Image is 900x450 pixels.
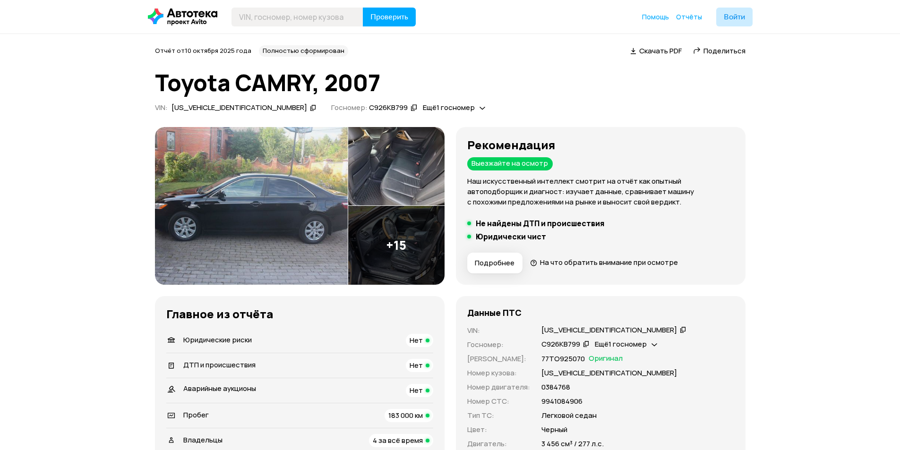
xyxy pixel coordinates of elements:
a: Поделиться [693,46,746,56]
span: Поделиться [703,46,746,56]
span: ДТП и происшествия [183,360,256,370]
button: Подробнее [467,253,523,273]
p: Черный [541,425,567,435]
span: Юридические риски [183,335,252,345]
p: 9941084906 [541,396,583,407]
p: Цвет : [467,425,530,435]
button: Войти [716,8,753,26]
div: С926КВ799 [541,340,580,349]
a: Скачать PDF [630,46,682,56]
p: Номер кузова : [467,368,530,378]
p: VIN : [467,325,530,336]
p: 0384768 [541,382,570,392]
span: Оригинал [589,354,623,364]
span: Нет [410,385,423,395]
a: На что обратить внимание при осмотре [530,257,678,267]
h5: Не найдены ДТП и происшествия [476,219,604,228]
span: Аварийные аукционы [183,383,256,393]
h5: Юридически чист [476,232,546,241]
h1: Toyota CAMRY, 2007 [155,70,746,95]
h3: Рекомендация [467,138,734,152]
input: VIN, госномер, номер кузова [231,8,363,26]
p: Легковой седан [541,410,597,421]
span: Скачать PDF [639,46,682,56]
p: [PERSON_NAME] : [467,354,530,364]
a: Помощь [642,12,669,22]
span: 183 000 км [388,410,423,420]
p: 77ТО925070 [541,354,585,364]
p: Тип ТС : [467,410,530,421]
span: VIN : [155,102,168,112]
span: Проверить [370,13,408,21]
span: Ещё 1 госномер [423,102,475,112]
div: [US_VEHICLE_IDENTIFICATION_NUMBER] [171,103,307,113]
p: Госномер : [467,340,530,350]
span: Подробнее [475,258,514,268]
h3: Главное из отчёта [166,307,433,321]
span: Нет [410,360,423,370]
a: Отчёты [676,12,702,22]
span: Войти [724,13,745,21]
button: Проверить [363,8,416,26]
span: На что обратить внимание при осмотре [540,257,678,267]
span: Помощь [642,12,669,21]
p: Номер двигателя : [467,382,530,392]
p: Наш искусственный интеллект смотрит на отчёт как опытный автоподборщик и диагност: изучает данные... [467,176,734,207]
span: 4 за всё время [373,435,423,445]
p: 3 456 см³ / 277 л.с. [541,439,604,449]
div: [US_VEHICLE_IDENTIFICATION_NUMBER] [541,325,677,335]
div: Полностью сформирован [259,45,348,57]
p: Двигатель : [467,439,530,449]
div: С926КВ799 [369,103,408,113]
span: Пробег [183,410,209,420]
h4: Данные ПТС [467,307,522,318]
span: Ещё 1 госномер [595,339,647,349]
span: Владельцы [183,435,223,445]
span: Нет [410,335,423,345]
span: Госномер: [331,102,368,112]
span: Отчёты [676,12,702,21]
div: Выезжайте на осмотр [467,157,553,170]
span: Отчёт от 10 октября 2025 года [155,46,251,55]
p: [US_VEHICLE_IDENTIFICATION_NUMBER] [541,368,677,378]
p: Номер СТС : [467,396,530,407]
